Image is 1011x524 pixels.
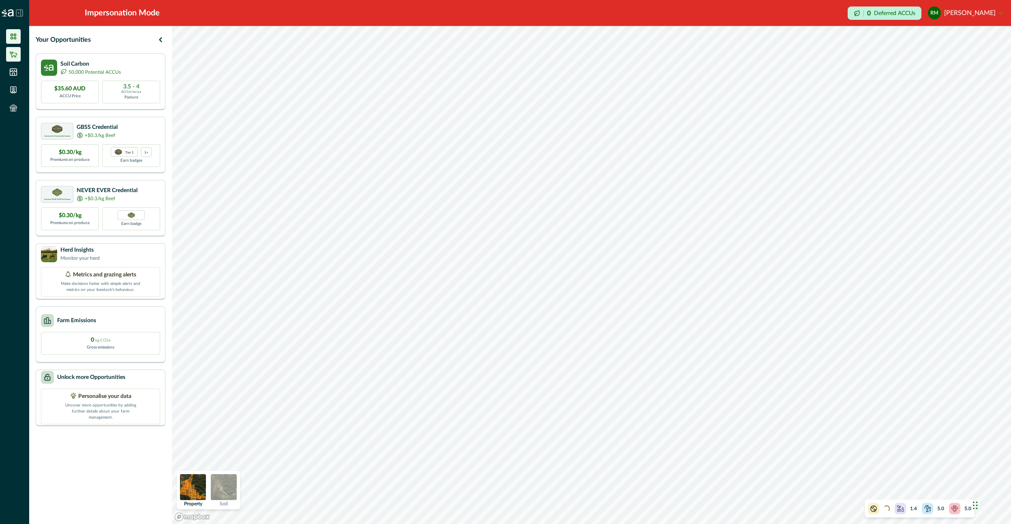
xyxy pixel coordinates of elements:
[60,255,100,262] p: Monitor your herd
[144,150,148,155] p: 1+
[59,148,81,157] p: $0.30/kg
[44,199,71,200] p: Greenham NEVER EVER Beef Program
[52,125,62,133] img: certification logo
[54,85,86,93] p: $35.60 AUD
[60,279,141,293] p: Make decisions faster with simple alerts and metrics on your livestock’s behaviour.
[115,149,122,155] img: certification logo
[57,317,96,325] p: Farm Emissions
[85,7,160,19] div: Impersonation Mode
[123,84,139,90] p: 3.5 - 4
[60,246,100,255] p: Herd Insights
[928,3,1003,23] button: Rodney McIntyre[PERSON_NAME]
[44,135,70,137] p: Greenham Beef Sustainability Standard
[2,9,14,17] img: Logo
[69,68,121,76] p: 50,000 Potential ACCUs
[59,212,81,220] p: $0.30/kg
[220,501,228,506] p: Soil
[964,505,971,512] p: 5.0
[78,392,131,401] p: Personalise your data
[36,35,91,45] p: Your Opportunities
[125,150,134,155] p: Tier 1
[184,501,202,506] p: Property
[973,493,978,518] div: Drag
[50,157,90,163] p: Premiums on produce
[60,60,121,68] p: Soil Carbon
[180,474,206,500] img: property preview
[73,271,136,279] p: Metrics and grazing alerts
[77,123,118,132] p: GBSS Credential
[50,220,90,226] p: Premiums on produce
[937,505,944,512] p: 5.0
[128,212,135,218] img: Greenham NEVER EVER certification badge
[77,186,137,195] p: NEVER EVER Credential
[124,94,138,101] p: Pasture
[141,147,152,157] div: more credentials avaialble
[95,338,111,342] span: kg CO2e
[57,373,125,382] p: Unlock more Opportunities
[970,485,1011,524] iframe: Chat Widget
[211,474,237,500] img: soil preview
[867,10,871,17] p: 0
[874,10,915,16] p: Deferred ACCUs
[910,505,917,512] p: 1.4
[121,90,141,94] p: ACCUs/ha/pa
[52,188,62,197] img: certification logo
[85,132,115,139] p: +$0.3/kg Beef
[85,195,115,202] p: +$0.3/kg Beef
[60,401,141,421] p: Uncover more opportunities by adding further details about your farm management.
[121,220,141,227] p: Earn badge
[87,344,114,351] p: Gross emissions
[60,93,81,99] p: ACCU Price
[120,157,142,164] p: Earn badges
[174,512,210,522] a: Mapbox logo
[91,336,111,344] p: 0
